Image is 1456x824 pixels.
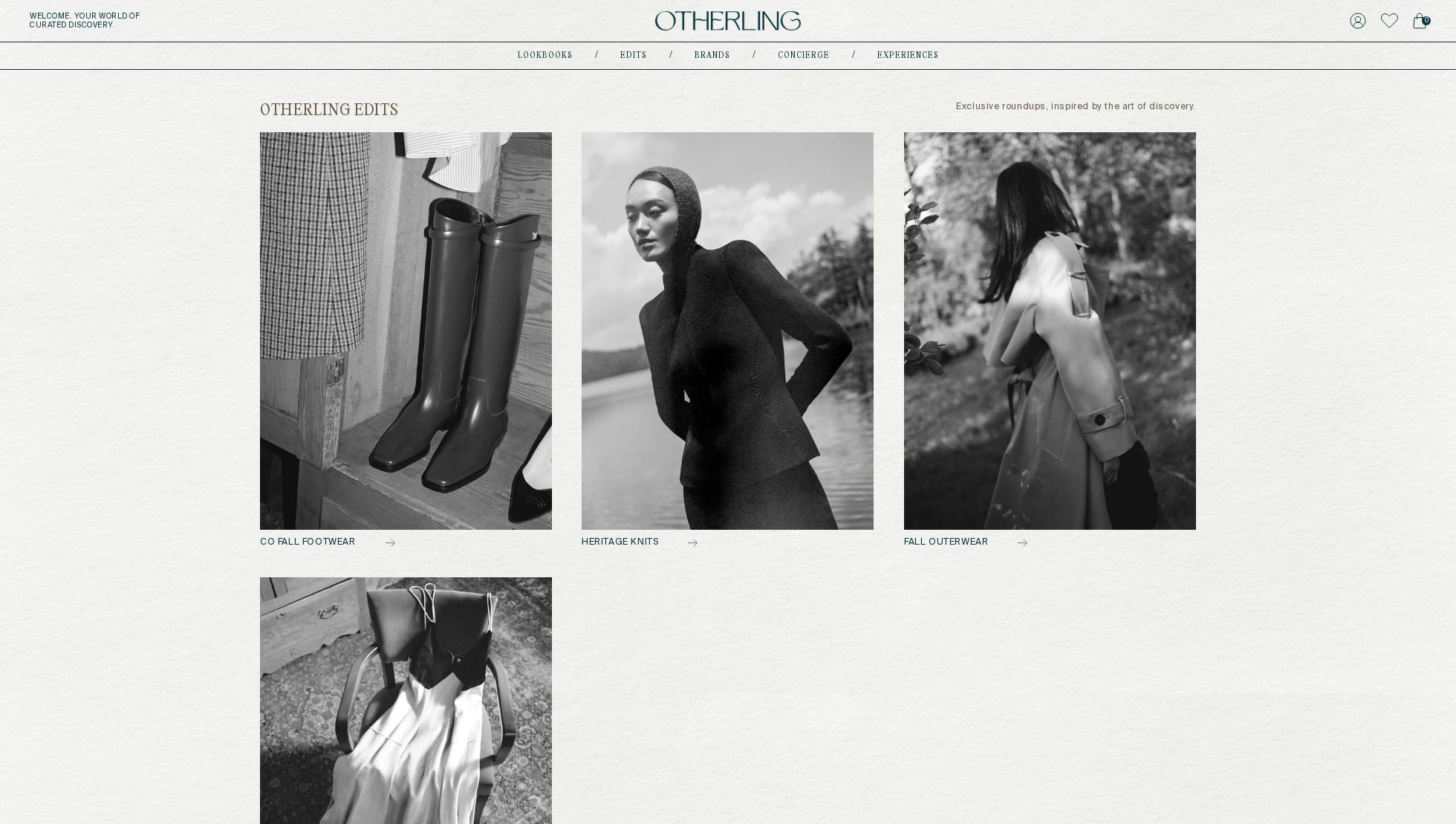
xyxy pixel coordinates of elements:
img: common shop [260,132,552,530]
div: / [753,50,755,62]
p: Exclusive roundups, inspired by the art of discovery. [956,102,1196,120]
img: common shop [904,132,1196,530]
div: / [669,50,672,62]
a: Edits [620,52,647,59]
h2: HERITAGE KNITS [582,537,874,548]
div: / [852,50,855,62]
img: logo [655,11,801,31]
h2: otherling edits [260,102,399,120]
h2: FALL OUTERWEAR [904,537,1196,548]
span: 0 [1422,16,1431,25]
a: HERITAGE KNITS [582,132,874,548]
img: common shop [582,132,874,530]
a: Brands [695,52,730,59]
a: FALL OUTERWEAR [904,132,1196,548]
a: 0 [1413,10,1426,31]
div: / [595,50,598,62]
h5: Welcome . Your world of curated discovery. [30,12,449,30]
a: concierge [778,52,830,59]
a: lookbooks [518,52,573,59]
a: experiences [877,52,939,59]
a: CO FALL FOOTWEAR [260,132,552,548]
h2: CO FALL FOOTWEAR [260,537,552,548]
